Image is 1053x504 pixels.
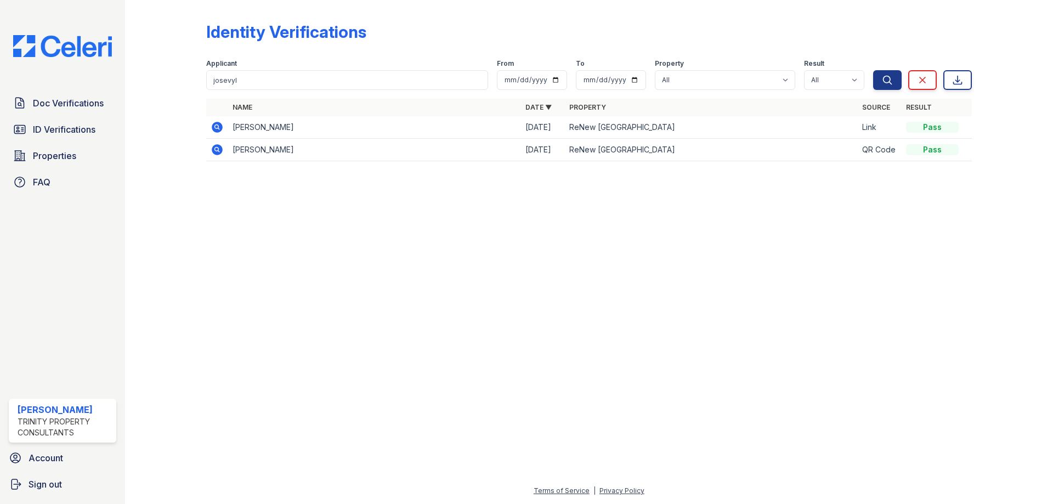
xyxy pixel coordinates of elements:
label: From [497,59,514,68]
label: Result [804,59,824,68]
img: CE_Logo_Blue-a8612792a0a2168367f1c8372b55b34899dd931a85d93a1a3d3e32e68fde9ad4.png [4,35,121,57]
td: [DATE] [521,116,565,139]
label: Applicant [206,59,237,68]
div: Identity Verifications [206,22,366,42]
div: Pass [906,122,959,133]
a: ID Verifications [9,118,116,140]
span: Sign out [29,478,62,491]
a: Property [569,103,606,111]
a: Sign out [4,473,121,495]
td: ReNew [GEOGRAPHIC_DATA] [565,139,858,161]
a: Name [233,103,252,111]
td: [PERSON_NAME] [228,116,521,139]
a: Properties [9,145,116,167]
div: [PERSON_NAME] [18,403,112,416]
div: Trinity Property Consultants [18,416,112,438]
span: Properties [33,149,76,162]
input: Search by name or phone number [206,70,488,90]
span: Doc Verifications [33,97,104,110]
label: Property [655,59,684,68]
div: | [593,486,596,495]
a: Result [906,103,932,111]
span: FAQ [33,175,50,189]
a: Source [862,103,890,111]
a: FAQ [9,171,116,193]
td: [DATE] [521,139,565,161]
a: Doc Verifications [9,92,116,114]
td: Link [858,116,902,139]
label: To [576,59,585,68]
span: Account [29,451,63,465]
a: Date ▼ [525,103,552,111]
td: ReNew [GEOGRAPHIC_DATA] [565,116,858,139]
td: QR Code [858,139,902,161]
a: Privacy Policy [599,486,644,495]
a: Account [4,447,121,469]
td: [PERSON_NAME] [228,139,521,161]
div: Pass [906,144,959,155]
a: Terms of Service [534,486,590,495]
span: ID Verifications [33,123,95,136]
